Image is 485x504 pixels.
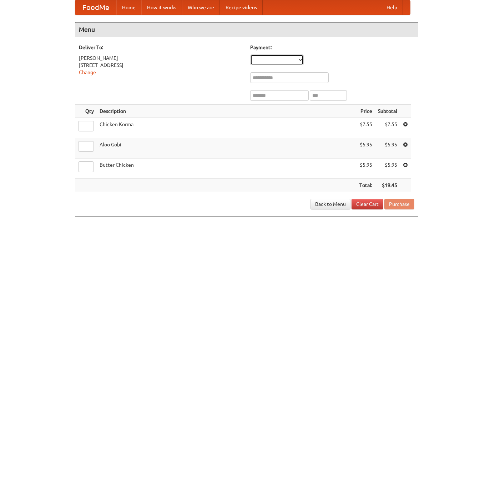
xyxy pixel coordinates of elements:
div: [STREET_ADDRESS] [79,62,243,69]
a: Clear Cart [352,199,383,209]
a: How it works [141,0,182,15]
a: Back to Menu [310,199,350,209]
th: Price [357,105,375,118]
a: Home [116,0,141,15]
h4: Menu [75,22,418,37]
td: $5.95 [357,138,375,159]
th: Description [97,105,357,118]
td: $7.55 [357,118,375,138]
a: Help [381,0,403,15]
td: $5.95 [357,159,375,179]
td: Butter Chicken [97,159,357,179]
button: Purchase [384,199,414,209]
a: Change [79,69,96,75]
h5: Payment: [250,44,414,51]
a: FoodMe [75,0,116,15]
td: $7.55 [375,118,400,138]
td: $5.95 [375,138,400,159]
h5: Deliver To: [79,44,243,51]
th: Qty [75,105,97,118]
a: Recipe videos [220,0,263,15]
th: Subtotal [375,105,400,118]
td: $5.95 [375,159,400,179]
div: [PERSON_NAME] [79,54,243,62]
th: $19.45 [375,179,400,192]
a: Who we are [182,0,220,15]
td: Aloo Gobi [97,138,357,159]
th: Total: [357,179,375,192]
td: Chicken Korma [97,118,357,138]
